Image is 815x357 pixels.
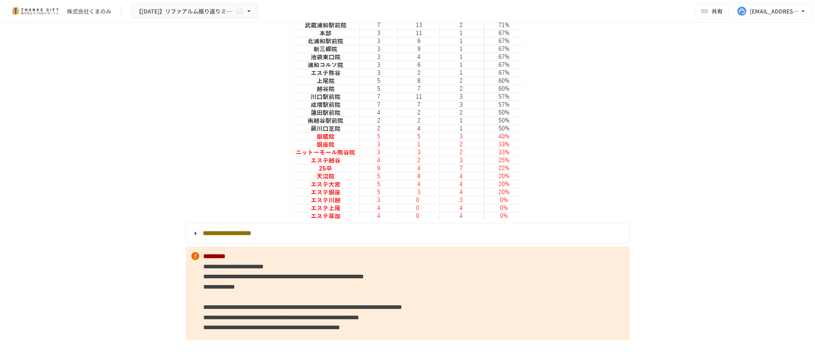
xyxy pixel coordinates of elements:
[696,3,729,19] button: 共有
[10,5,60,17] img: mMP1OxWUAhQbsRWCurg7vIHe5HqDpP7qZo7fRoNLXQh
[131,4,258,19] button: 【[DATE]】リファアルム振り返りミーティング
[67,7,111,16] div: 株式会社くまのみ
[136,6,234,16] span: 【[DATE]】リファアルム振り返りミーティング
[750,6,799,16] div: [EMAIL_ADDRESS][DOMAIN_NAME]
[712,7,723,16] span: 共有
[732,3,812,19] button: [EMAIL_ADDRESS][DOMAIN_NAME]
